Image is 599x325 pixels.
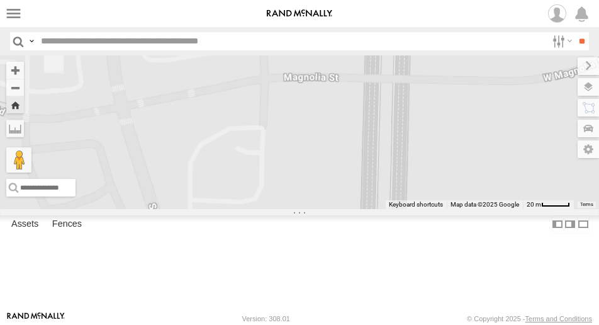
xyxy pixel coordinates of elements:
[267,9,332,18] img: rand-logo.svg
[6,120,24,137] label: Measure
[523,200,574,209] button: Map Scale: 20 m per 42 pixels
[577,215,590,234] label: Hide Summary Table
[578,140,599,158] label: Map Settings
[527,201,541,208] span: 20 m
[564,215,576,234] label: Dock Summary Table to the Right
[46,216,88,234] label: Fences
[547,32,574,50] label: Search Filter Options
[451,201,519,208] span: Map data ©2025 Google
[5,216,45,234] label: Assets
[389,200,443,209] button: Keyboard shortcuts
[6,79,24,96] button: Zoom out
[467,315,592,322] div: © Copyright 2025 -
[6,96,24,113] button: Zoom Home
[6,62,24,79] button: Zoom in
[580,202,593,207] a: Terms (opens in new tab)
[242,315,290,322] div: Version: 308.01
[26,32,36,50] label: Search Query
[551,215,564,234] label: Dock Summary Table to the Left
[6,147,31,173] button: Drag Pegman onto the map to open Street View
[7,312,65,325] a: Visit our Website
[525,315,592,322] a: Terms and Conditions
